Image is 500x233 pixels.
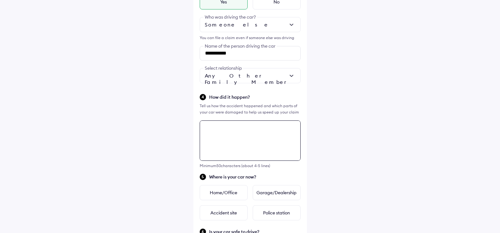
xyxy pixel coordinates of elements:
[200,185,248,200] div: Home/Office
[205,21,269,28] span: Someone else
[200,35,301,41] div: You can file a claim even if someone else was driving
[200,163,301,168] div: Minimum 50 characters (about 4-5 lines)
[209,94,301,100] span: How did it happen?
[253,205,301,220] div: Police station
[200,205,248,220] div: Accident site
[200,103,301,115] div: Tell us how the accident happened and which parts of your car were damaged to help us speed up yo...
[209,174,301,180] span: Where is your car now?
[205,73,301,85] span: Any Other Family Member
[253,185,301,200] div: Garage/Dealership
